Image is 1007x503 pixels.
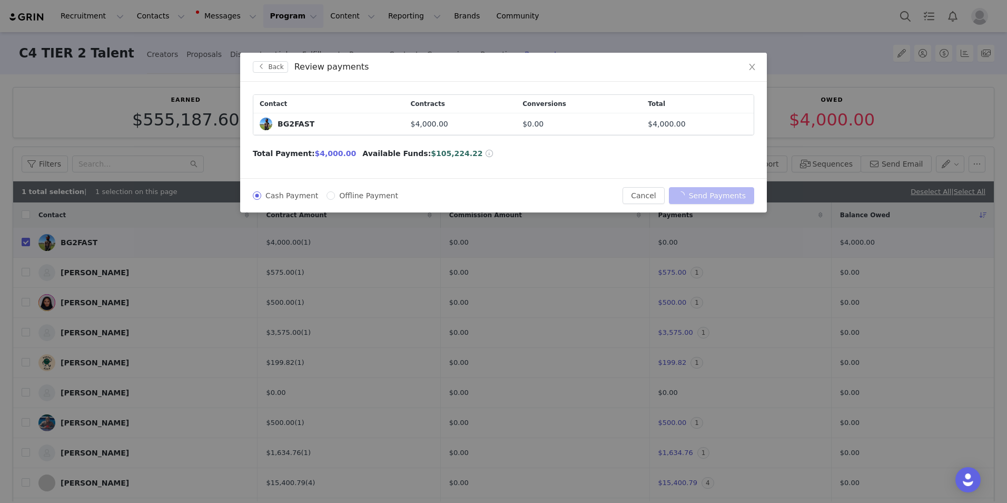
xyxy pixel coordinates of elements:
div: BG2FAST [278,120,314,128]
span: Cash Payment [261,191,322,200]
span: Conversions [522,99,566,109]
span: $4,000.00 [315,149,357,158]
button: Cancel [623,187,664,204]
span: Total [648,99,665,109]
div: Review payments [294,61,369,73]
span: Contact [260,99,287,109]
span: $4,000.00 [648,120,685,128]
img: bd185e62-3533-441a-92a6-bbf3a7d67115--s.jpg [260,118,272,130]
a: BG2FAST [260,118,314,130]
span: $0.00 [522,119,544,130]
span: $4,000.00 [410,120,448,128]
button: Back [253,61,288,73]
i: icon: close [748,63,756,71]
span: Contracts [410,99,445,109]
span: $105,224.22 [431,149,482,158]
span: Available Funds: [362,148,431,159]
button: Close [737,53,767,82]
span: Offline Payment [335,191,402,200]
div: Open Intercom Messenger [955,467,981,492]
span: Total Payment: [253,148,315,159]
